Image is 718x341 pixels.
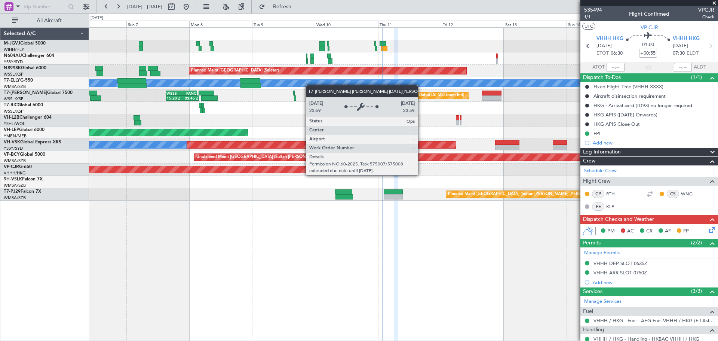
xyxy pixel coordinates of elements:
[4,165,32,169] a: VP-CJRG-650
[691,239,702,247] span: (2/2)
[611,50,623,57] span: 06:30
[255,1,300,13] button: Refresh
[583,157,596,165] span: Crew
[596,35,623,43] span: VHHH HKG
[4,66,46,70] a: N8998KGlobal 6000
[4,177,22,182] span: 9H-VSLK
[315,21,378,27] div: Wed 10
[4,84,26,89] a: WMSA/SZB
[390,90,464,101] div: Planned Maint Dubai (Al Maktoum Intl)
[667,190,679,198] div: CS
[629,10,669,18] div: Flight Confirmed
[593,112,657,118] div: HKG APIS ([DATE] Onwards)
[4,54,22,58] span: N604AU
[252,21,315,27] div: Tue 9
[4,152,20,157] span: VP-BCY
[4,109,24,114] a: WSSL/XSP
[593,93,666,99] div: Aircraft disinsection requirement
[4,59,23,65] a: YSSY/SYD
[4,152,45,157] a: VP-BCYGlobal 5000
[353,96,368,100] div: 14:22 Z
[4,165,19,169] span: VP-CJR
[691,287,702,295] span: (3/3)
[182,96,198,100] div: 03:45 Z
[4,47,24,52] a: WIHH/HLP
[698,6,714,14] span: VPCJR
[583,215,654,224] span: Dispatch Checks and Weather
[593,140,714,146] div: Add new
[4,183,26,188] a: WMSA/SZB
[584,298,622,305] a: Manage Services
[584,249,620,257] a: Manage Permits
[4,115,19,120] span: VH-L2B
[448,189,622,200] div: Planned Maint [GEOGRAPHIC_DATA] (Sultan [PERSON_NAME] [PERSON_NAME] - Subang)
[596,42,612,50] span: [DATE]
[582,23,595,30] button: UTC
[584,167,617,175] a: Schedule Crew
[4,41,46,46] a: M-JGVJGlobal 5000
[593,260,647,267] div: VHHH DEP SLOT 0635Z
[607,63,625,72] input: --:--
[583,148,621,156] span: Leg Information
[167,96,182,100] div: 15:20 Z
[627,228,634,235] span: AC
[593,317,714,324] a: VHHH / HKG - Fuel - AEG Fuel VHHH / HKG (EJ Asia Only)
[687,50,699,57] span: ELDT
[593,83,663,90] div: Fixed Flight Time (VHHH-XXXX)
[4,140,61,144] a: VH-VSKGlobal Express XRS
[4,170,26,176] a: VHHH/HKG
[646,228,653,235] span: CR
[583,326,604,334] span: Handling
[607,228,615,235] span: PM
[4,177,43,182] a: 9H-VSLKFalcon 7X
[4,128,19,132] span: VH-LEP
[584,6,602,14] span: 535494
[592,64,605,71] span: ATOT
[441,21,504,27] div: Fri 12
[4,103,18,107] span: T7-RIC
[4,189,21,194] span: T7-PJ29
[4,103,43,107] a: T7-RICGlobal 6000
[691,73,702,81] span: (1/1)
[4,66,21,70] span: N8998K
[64,21,126,27] div: Sat 6
[19,18,79,23] span: All Aircraft
[189,21,252,27] div: Mon 8
[4,195,26,201] a: WMSA/SZB
[4,121,25,127] a: YSHL/WOL
[673,35,700,43] span: VHHH HKG
[4,91,47,95] span: T7-[PERSON_NAME]
[166,91,181,95] div: WSSS
[583,177,611,186] span: Flight Crew
[592,203,604,211] div: FE
[4,96,24,102] a: WSSL/XSP
[4,71,24,77] a: WSSL/XSP
[378,21,441,27] div: Thu 11
[583,287,602,296] span: Services
[683,228,689,235] span: FP
[368,96,382,100] div: -
[567,21,629,27] div: Sun 14
[4,140,20,144] span: VH-VSK
[4,146,23,151] a: YSSY/SYD
[181,91,196,95] div: PANC
[353,91,368,95] div: KEWR
[127,3,162,10] span: [DATE] - [DATE]
[694,64,706,71] span: ALDT
[196,152,376,163] div: Unplanned Maint [GEOGRAPHIC_DATA] (Sultan [PERSON_NAME] [PERSON_NAME] - Subang)
[583,307,593,316] span: Fuel
[4,54,54,58] a: N604AUChallenger 604
[23,1,66,12] input: Trip Number
[368,91,382,95] div: OMDW
[593,270,647,276] div: VHHH ARR SLOT 0750Z
[593,121,640,127] div: HKG APIS Close Out
[267,4,298,9] span: Refresh
[583,239,601,247] span: Permits
[681,191,698,197] a: WNG
[90,15,103,21] div: [DATE]
[592,190,604,198] div: CP
[4,128,45,132] a: VH-LEPGlobal 6000
[126,21,189,27] div: Sun 7
[596,50,609,57] span: ETOT
[4,189,41,194] a: T7-PJ29Falcon 7X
